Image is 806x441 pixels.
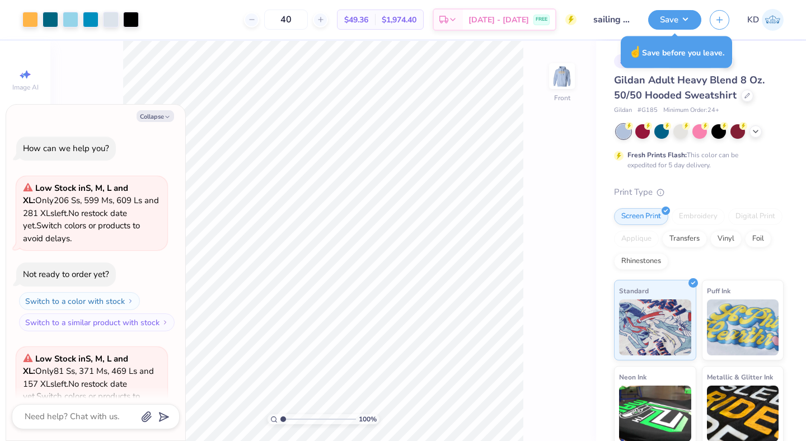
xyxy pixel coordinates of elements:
span: Metallic & Glitter Ink [707,371,773,383]
strong: Low Stock in S, M, L and XL : [23,353,128,377]
div: # 512768A [614,54,659,68]
span: Gildan [614,106,632,115]
div: Rhinestones [614,253,668,270]
span: FREE [536,16,547,24]
span: Only 206 Ss, 599 Ms, 609 Ls and 281 XLs left. Switch colors or products to avoid delays. [23,182,159,244]
span: Gildan Adult Heavy Blend 8 Oz. 50/50 Hooded Sweatshirt [614,73,765,102]
div: Screen Print [614,208,668,225]
div: Front [554,93,570,103]
input: – – [264,10,308,30]
div: Applique [614,231,659,247]
span: No restock date yet. [23,378,127,402]
div: Foil [745,231,771,247]
div: How can we help you? [23,143,109,154]
span: Neon Ink [619,371,646,383]
img: Kimmy Duong [762,9,784,31]
strong: Fresh Prints Flash: [627,151,687,159]
button: Save [648,10,701,30]
div: This color can be expedited for 5 day delivery. [627,150,765,170]
input: Untitled Design [585,8,640,31]
span: Puff Ink [707,285,730,297]
span: Image AI [12,83,39,92]
div: Digital Print [728,208,782,225]
button: Switch to a similar product with stock [19,313,175,331]
img: Front [551,65,573,87]
span: 100 % [359,414,377,424]
span: [DATE] - [DATE] [468,14,529,26]
img: Puff Ink [707,299,779,355]
span: ☝️ [629,45,642,59]
strong: Low Stock in S, M, L and XL : [23,182,128,207]
span: $49.36 [344,14,368,26]
div: Embroidery [672,208,725,225]
div: Vinyl [710,231,742,247]
span: KD [747,13,759,26]
span: Only 81 Ss, 371 Ms, 469 Ls and 157 XLs left. Switch colors or products to avoid delays. [23,353,154,415]
div: Print Type [614,186,784,199]
div: Not ready to order yet? [23,269,109,280]
button: Switch to a color with stock [19,292,140,310]
span: $1,974.40 [382,14,416,26]
img: Switch to a similar product with stock [162,319,168,326]
span: Minimum Order: 24 + [663,106,719,115]
div: Save before you leave. [621,36,732,68]
span: # G185 [638,106,658,115]
div: Transfers [662,231,707,247]
a: KD [747,9,784,31]
span: No restock date yet. [23,208,127,232]
span: Standard [619,285,649,297]
button: Collapse [137,110,174,122]
img: Standard [619,299,691,355]
img: Switch to a color with stock [127,298,134,304]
